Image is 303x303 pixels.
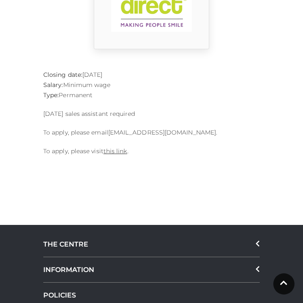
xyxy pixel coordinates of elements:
[104,147,127,155] a: this link
[108,129,216,136] a: [EMAIL_ADDRESS][DOMAIN_NAME]
[43,257,260,283] div: INFORMATION
[43,232,260,257] div: THE CENTRE
[43,146,260,156] p: To apply, please visit .
[43,71,82,79] strong: Closing date:
[43,90,260,100] p: Permanent
[43,91,59,99] strong: Type:
[43,80,260,90] p: Minimum wage
[43,109,260,119] p: [DATE] sales assistant required
[43,81,63,89] strong: Salary:
[43,127,260,137] p: To apply, please email .
[43,70,260,80] p: [DATE]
